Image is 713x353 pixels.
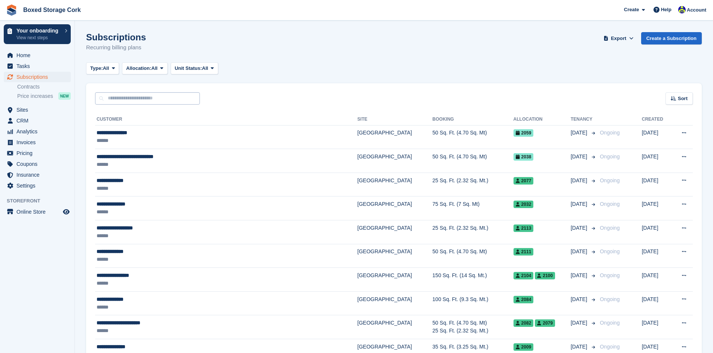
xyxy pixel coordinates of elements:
[571,129,589,137] span: [DATE]
[514,319,534,327] span: 2082
[357,196,433,220] td: [GEOGRAPHIC_DATA]
[357,125,433,149] td: [GEOGRAPHIC_DATA]
[642,244,671,268] td: [DATE]
[4,24,71,44] a: Your onboarding View next steps
[514,177,534,185] span: 2077
[4,115,71,126] a: menu
[4,126,71,137] a: menu
[571,248,589,256] span: [DATE]
[357,315,433,339] td: [GEOGRAPHIC_DATA]
[642,291,671,315] td: [DATE]
[16,180,61,191] span: Settings
[687,6,706,14] span: Account
[514,114,571,126] th: Allocation
[432,173,513,196] td: 25 Sq. Ft. (2.32 Sq. Mt.)
[4,50,71,61] a: menu
[4,148,71,158] a: menu
[642,315,671,339] td: [DATE]
[126,65,151,72] span: Allocation:
[4,61,71,71] a: menu
[514,272,534,279] span: 2104
[58,92,71,100] div: NEW
[641,32,702,44] a: Create a Subscription
[17,93,53,100] span: Price increases
[357,149,433,173] td: [GEOGRAPHIC_DATA]
[95,114,357,126] th: Customer
[600,320,620,326] span: Ongoing
[602,32,635,44] button: Export
[6,4,17,16] img: stora-icon-8386f47178a22dfd0bd8f6a31ec36ba5ce8667c1dd55bd0f319d3a0aa187defe.svg
[514,296,534,303] span: 2084
[103,65,109,72] span: All
[17,92,71,100] a: Price increases NEW
[4,207,71,217] a: menu
[86,62,119,75] button: Type: All
[20,4,84,16] a: Boxed Storage Cork
[151,65,158,72] span: All
[16,72,61,82] span: Subscriptions
[4,72,71,82] a: menu
[571,295,589,303] span: [DATE]
[16,61,61,71] span: Tasks
[4,170,71,180] a: menu
[16,159,61,169] span: Coupons
[16,50,61,61] span: Home
[514,153,534,161] span: 2038
[514,343,534,351] span: 2009
[357,291,433,315] td: [GEOGRAPHIC_DATA]
[624,6,639,13] span: Create
[432,315,513,339] td: 50 Sq. Ft. (4.70 Sq. Mt) 25 Sq. Ft. (2.32 Sq. Mt.)
[171,62,218,75] button: Unit Status: All
[600,130,620,136] span: Ongoing
[600,272,620,278] span: Ongoing
[514,248,534,256] span: 2111
[571,272,589,279] span: [DATE]
[571,343,589,351] span: [DATE]
[16,105,61,115] span: Sites
[175,65,202,72] span: Unit Status:
[600,201,620,207] span: Ongoing
[642,114,671,126] th: Created
[611,35,626,42] span: Export
[514,129,534,137] span: 2059
[600,248,620,254] span: Ongoing
[16,115,61,126] span: CRM
[16,28,61,33] p: Your onboarding
[16,170,61,180] span: Insurance
[62,207,71,216] a: Preview store
[4,105,71,115] a: menu
[432,149,513,173] td: 50 Sq. Ft. (4.70 Sq. Mt)
[86,32,146,42] h1: Subscriptions
[4,180,71,191] a: menu
[432,114,513,126] th: Booking
[600,225,620,231] span: Ongoing
[642,173,671,196] td: [DATE]
[90,65,103,72] span: Type:
[122,62,168,75] button: Allocation: All
[600,177,620,183] span: Ongoing
[678,95,688,102] span: Sort
[16,34,61,41] p: View next steps
[600,296,620,302] span: Ongoing
[4,137,71,148] a: menu
[678,6,686,13] img: Vincent
[571,114,597,126] th: Tenancy
[642,149,671,173] td: [DATE]
[571,177,589,185] span: [DATE]
[642,196,671,220] td: [DATE]
[357,244,433,268] td: [GEOGRAPHIC_DATA]
[7,197,74,205] span: Storefront
[514,201,534,208] span: 2032
[535,319,555,327] span: 2079
[432,291,513,315] td: 100 Sq. Ft. (9.3 Sq. Mt.)
[4,159,71,169] a: menu
[357,173,433,196] td: [GEOGRAPHIC_DATA]
[535,272,555,279] span: 2100
[202,65,208,72] span: All
[16,126,61,137] span: Analytics
[17,83,71,90] a: Contracts
[357,268,433,292] td: [GEOGRAPHIC_DATA]
[661,6,671,13] span: Help
[571,224,589,232] span: [DATE]
[86,43,146,52] p: Recurring billing plans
